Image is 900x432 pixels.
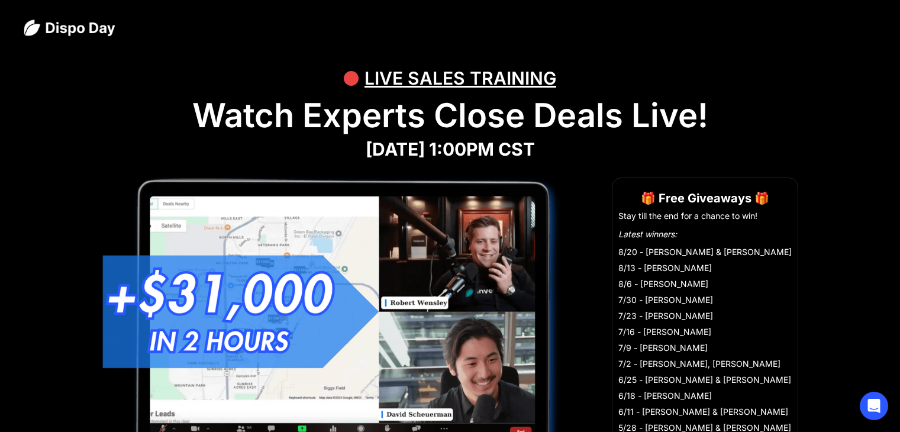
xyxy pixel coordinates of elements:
[618,229,677,239] em: Latest winners:
[24,96,876,136] h1: Watch Experts Close Deals Live!
[364,60,556,96] div: LIVE SALES TRAINING
[860,392,888,420] div: Open Intercom Messenger
[641,191,769,205] strong: 🎁 Free Giveaways 🎁
[366,138,535,160] strong: [DATE] 1:00PM CST
[618,210,792,222] li: Stay till the end for a chance to win!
